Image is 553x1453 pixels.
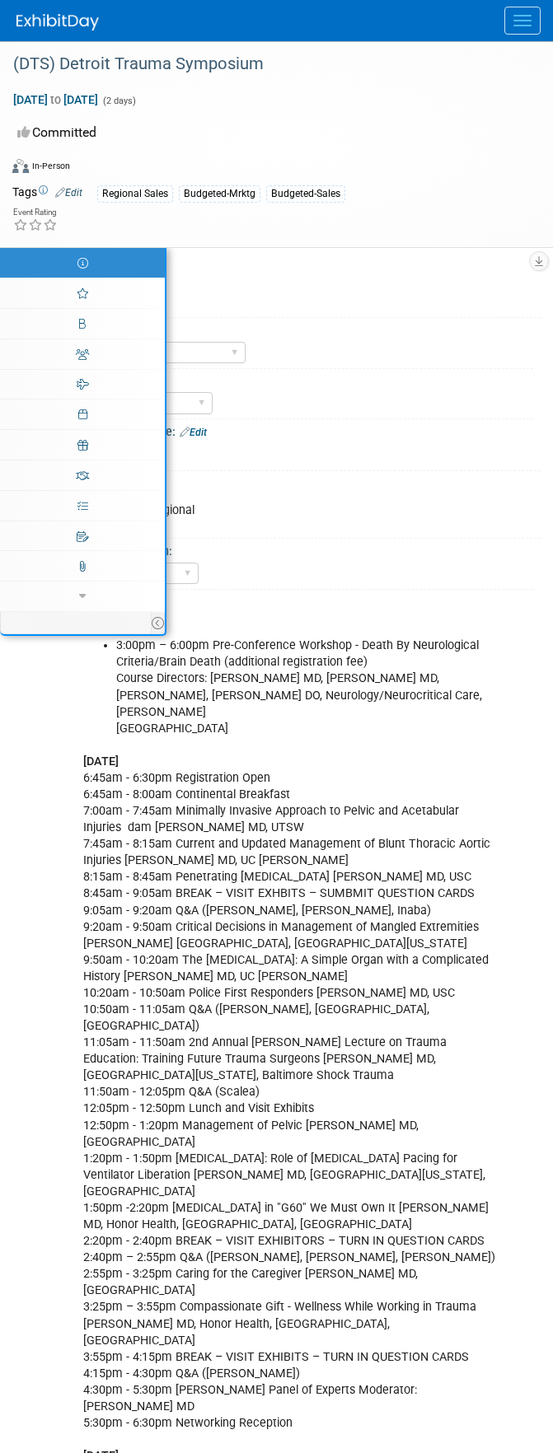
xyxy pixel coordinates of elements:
div: Abstract Submission: [59,539,533,559]
span: to [48,93,63,106]
img: ExhibitDay [16,14,99,30]
span: (2 days) [101,96,136,106]
b: [DATE] [83,755,119,769]
div: Event Format [12,157,520,181]
div: Department: [59,318,533,339]
span: [DATE] [DATE] [12,92,99,107]
td: Tags [12,184,82,203]
li: 3:00pm – 6:00pm Pre-Conference Workshop - Death By Neurological Criteria/Brain Death (additional ... [116,638,500,736]
a: Edit [55,187,82,199]
div: In-Person [31,160,70,172]
div: Event Rating [13,208,58,217]
div: Conference Objective: [58,419,541,441]
div: Agenda: [58,590,541,611]
div: (DTS) Detroit Trauma Symposium [7,49,520,79]
button: Menu [504,7,541,35]
img: Format-Inperson.png [12,159,29,172]
div: Sales Force Regional [72,494,510,527]
div: Initiator: [58,266,541,287]
div: Budgeted-Sales [266,185,345,203]
div: Budgeted-Mrktg [179,185,260,203]
div: Regional Sales [97,185,173,203]
div: Conference Topic: [59,369,533,390]
td: Toggle Event Tabs [152,612,165,633]
div: Committed [12,119,520,147]
div: Event Notes: [58,471,541,493]
a: Edit [180,427,207,438]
